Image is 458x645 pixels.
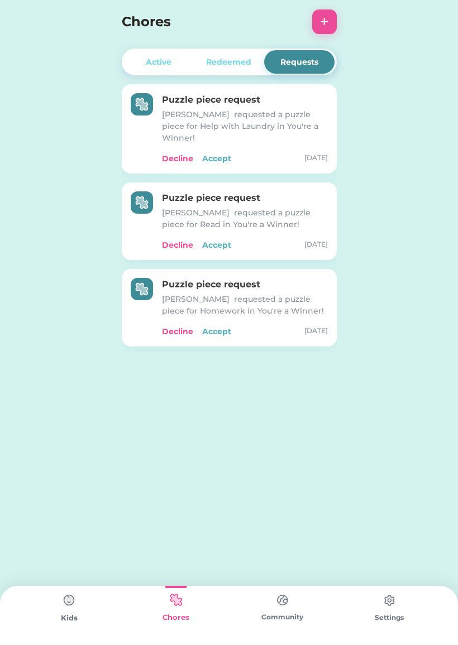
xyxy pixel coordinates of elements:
[146,56,171,68] div: Active
[162,293,328,317] div: [PERSON_NAME] requested a puzzle piece for Homework in You're a Winner!
[206,56,251,68] div: Redeemed
[162,109,328,144] div: [PERSON_NAME] requested a puzzle piece for Help with Laundry in You're a Winner!
[162,191,328,205] div: Puzzle piece request
[312,9,337,34] button: +
[229,612,336,622] div: Community
[304,326,328,336] div: [DATE]
[280,56,318,68] div: Requests
[162,93,328,107] div: Puzzle piece request
[304,153,328,163] div: [DATE]
[162,278,328,291] div: Puzzle piece request
[162,326,193,338] div: Decline
[336,613,442,623] div: Settings
[135,282,149,296] img: programming-module-puzzle-1--code-puzzle-module-programming-plugin-piece.svg
[304,239,328,249] div: [DATE]
[165,589,187,611] img: type%3Dkids%2C%20state%3Dselected.svg
[162,153,193,165] div: Decline
[162,207,328,230] div: [PERSON_NAME] requested a puzzle piece for Read in You're a Winner!
[162,239,193,251] div: Decline
[135,98,149,111] img: programming-module-puzzle-1--code-puzzle-module-programming-plugin-piece.svg
[202,326,231,338] div: Accept
[122,12,307,32] h4: Chores
[16,613,122,624] div: Kids
[58,589,80,612] img: type%3Dchores%2C%20state%3Ddefault.svg
[135,196,149,209] img: programming-module-puzzle-1--code-puzzle-module-programming-plugin-piece.svg
[202,239,231,251] div: Accept
[271,589,294,611] img: type%3Dchores%2C%20state%3Ddefault.svg
[378,589,400,612] img: type%3Dchores%2C%20state%3Ddefault.svg
[122,612,229,623] div: Chores
[202,153,231,165] div: Accept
